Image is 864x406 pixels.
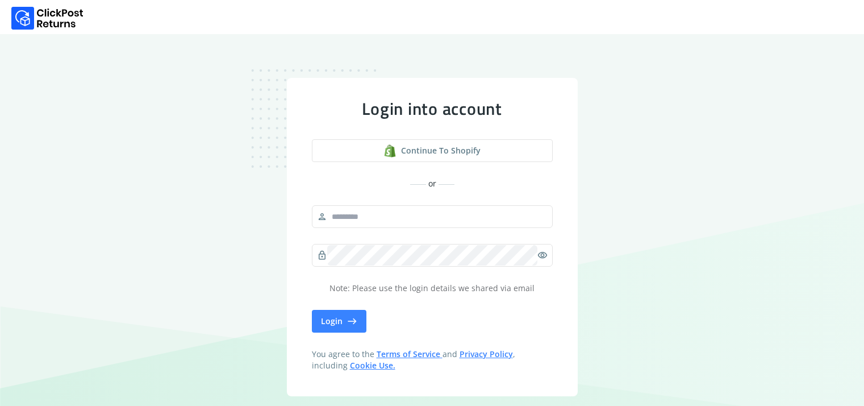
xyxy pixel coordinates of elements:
[347,313,357,329] span: east
[460,349,513,359] a: Privacy Policy
[312,283,553,294] p: Note: Please use the login details we shared via email
[312,178,553,189] div: or
[383,144,396,158] img: shopify logo
[537,247,548,263] span: visibility
[317,209,327,225] span: person
[11,7,84,30] img: Logo
[312,98,553,119] div: Login into account
[317,247,327,263] span: lock
[312,139,553,162] a: shopify logoContinue to shopify
[377,349,443,359] a: Terms of Service
[401,145,481,156] span: Continue to shopify
[312,139,553,162] button: Continue to shopify
[312,310,366,333] button: Login east
[350,360,395,371] a: Cookie Use.
[312,349,553,371] span: You agree to the and , including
